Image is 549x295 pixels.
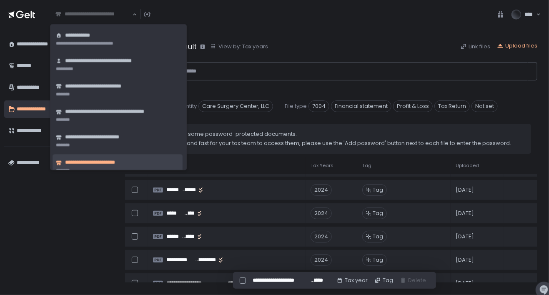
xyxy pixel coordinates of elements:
[393,100,433,112] span: Profit & Loss
[308,100,329,112] span: 7004
[143,140,511,147] span: To make it easy and fast for your tax team to access them, please use the 'Add password' button n...
[136,41,197,52] h1: Document Vault
[125,86,158,94] button: - Hide filters
[434,100,470,112] span: Tax Return
[210,43,268,50] button: View by: Tax years
[311,254,332,266] div: 2024
[456,162,479,169] span: Uploaded
[125,102,135,110] span: Tag
[153,162,167,169] span: Name
[198,100,273,112] span: Care Surgery Center, LLC
[285,102,307,110] span: File type
[311,231,332,242] div: 2024
[373,210,383,217] span: Tag
[373,256,383,264] span: Tag
[336,277,368,284] button: Tax year
[311,162,333,169] span: Tax Years
[137,100,171,112] span: Tax Filings
[456,233,474,240] span: [DATE]
[456,186,474,194] span: [DATE]
[497,42,537,50] button: Upload files
[471,100,498,112] span: Not set
[183,102,197,110] span: Entity
[456,210,474,217] span: [DATE]
[373,233,383,240] span: Tag
[311,207,332,219] div: 2024
[331,100,391,112] span: Financial statement
[362,162,371,169] span: Tag
[460,43,490,50] button: Link files
[50,6,137,23] div: Search for option
[55,10,132,19] input: Search for option
[373,186,383,194] span: Tag
[374,277,393,284] button: Tag
[311,184,332,196] div: 2024
[143,130,511,138] span: We've detected some password-protected documents.
[456,280,474,287] span: [DATE]
[456,256,474,264] span: [DATE]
